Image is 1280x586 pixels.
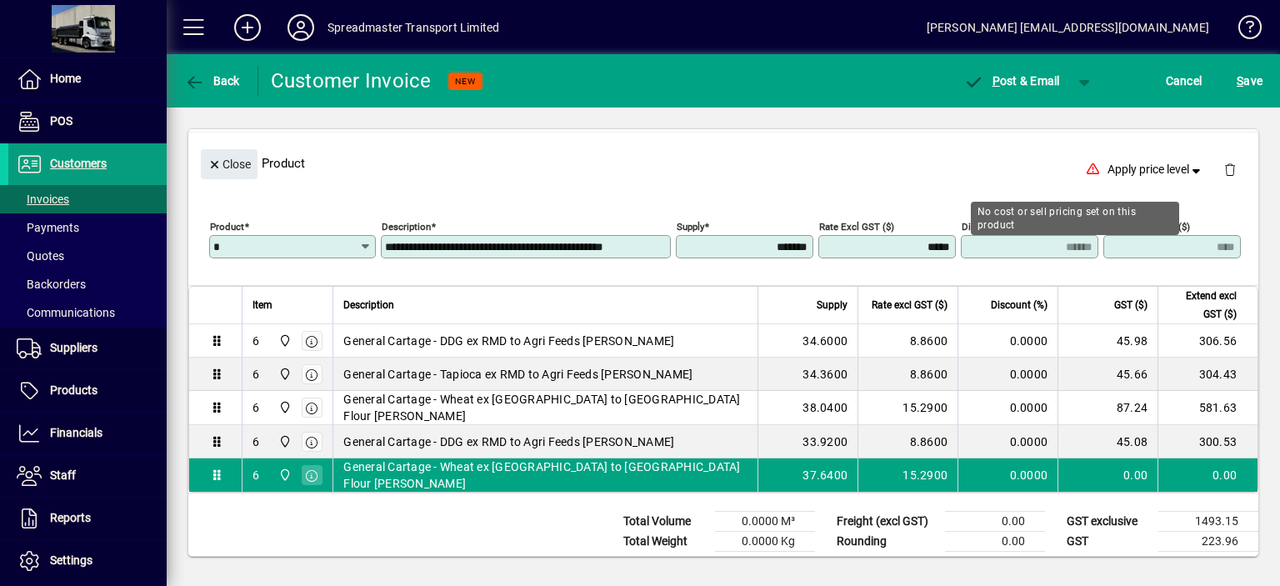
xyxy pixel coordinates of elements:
[1107,161,1204,178] span: Apply price level
[382,221,431,233] mat-label: Description
[50,114,72,128] span: POS
[615,512,715,532] td: Total Volume
[17,249,64,263] span: Quotes
[957,391,1057,425] td: 0.0000
[274,466,293,484] span: 965 State Highway 2
[8,101,167,143] a: POS
[50,341,97,354] span: Suppliers
[188,133,1258,193] div: Product
[50,157,107,170] span: Customers
[184,74,240,88] span: Back
[1157,324,1257,358] td: 306.56
[1210,149,1250,189] button: Delete
[8,242,167,270] a: Quotes
[868,366,947,383] div: 8.8600
[868,333,947,349] div: 8.8600
[274,13,327,43] button: Profile
[819,221,894,233] mat-label: Rate excl GST ($)
[252,366,259,383] div: 6
[868,433,947,450] div: 8.8600
[957,324,1057,358] td: 0.0000
[455,76,476,87] span: NEW
[271,68,432,94] div: Customer Invoice
[17,306,115,319] span: Communications
[274,398,293,417] span: 965 State Highway 2
[50,553,92,567] span: Settings
[1057,358,1157,391] td: 45.66
[343,458,747,492] span: General Cartage - Wheat ex [GEOGRAPHIC_DATA] to [GEOGRAPHIC_DATA] Flour [PERSON_NAME]
[963,74,1060,88] span: ost & Email
[274,433,293,451] span: 965 State Highway 2
[8,58,167,100] a: Home
[343,296,394,314] span: Description
[274,365,293,383] span: 965 State Highway 2
[1168,287,1237,323] span: Extend excl GST ($)
[868,399,947,416] div: 15.2900
[50,383,97,397] span: Products
[962,221,1016,233] mat-label: Discount (%)
[1158,532,1258,552] td: 223.96
[1166,68,1202,94] span: Cancel
[8,370,167,412] a: Products
[1210,162,1250,177] app-page-header-button: Delete
[1057,458,1157,492] td: 0.00
[327,14,499,41] div: Spreadmaster Transport Limited
[872,296,947,314] span: Rate excl GST ($)
[1114,296,1147,314] span: GST ($)
[927,14,1209,41] div: [PERSON_NAME] [EMAIL_ADDRESS][DOMAIN_NAME]
[971,202,1179,235] div: No cost or sell pricing set on this product
[207,151,251,178] span: Close
[817,296,847,314] span: Supply
[1226,3,1259,58] a: Knowledge Base
[8,185,167,213] a: Invoices
[957,425,1057,458] td: 0.0000
[50,72,81,85] span: Home
[252,399,259,416] div: 6
[715,532,815,552] td: 0.0000 Kg
[252,433,259,450] div: 6
[210,221,244,233] mat-label: Product
[8,498,167,539] a: Reports
[1057,425,1157,458] td: 45.08
[8,270,167,298] a: Backorders
[802,433,847,450] span: 33.9200
[1158,512,1258,532] td: 1493.15
[252,296,272,314] span: Item
[1057,391,1157,425] td: 87.24
[715,512,815,532] td: 0.0000 M³
[1157,458,1257,492] td: 0.00
[1237,74,1243,88] span: S
[1158,552,1258,573] td: 1717.11
[802,399,847,416] span: 38.0400
[8,455,167,497] a: Staff
[221,13,274,43] button: Add
[343,433,674,450] span: General Cartage - DDG ex RMD to Agri Feeds [PERSON_NAME]
[957,358,1057,391] td: 0.0000
[1157,425,1257,458] td: 300.53
[8,540,167,582] a: Settings
[17,221,79,234] span: Payments
[868,467,947,483] div: 15.2900
[343,333,674,349] span: General Cartage - DDG ex RMD to Agri Feeds [PERSON_NAME]
[343,366,692,383] span: General Cartage - Tapioca ex RMD to Agri Feeds [PERSON_NAME]
[274,332,293,350] span: 965 State Highway 2
[17,278,86,291] span: Backorders
[957,458,1057,492] td: 0.0000
[802,333,847,349] span: 34.6000
[1232,66,1267,96] button: Save
[1057,324,1157,358] td: 45.98
[1058,552,1158,573] td: GST inclusive
[17,193,69,206] span: Invoices
[945,532,1045,552] td: 0.00
[992,74,1000,88] span: P
[197,156,262,171] app-page-header-button: Close
[828,512,945,532] td: Freight (excl GST)
[8,413,167,454] a: Financials
[1058,512,1158,532] td: GST exclusive
[50,468,76,482] span: Staff
[252,467,259,483] div: 6
[828,532,945,552] td: Rounding
[1157,391,1257,425] td: 581.63
[991,296,1047,314] span: Discount (%)
[252,333,259,349] div: 6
